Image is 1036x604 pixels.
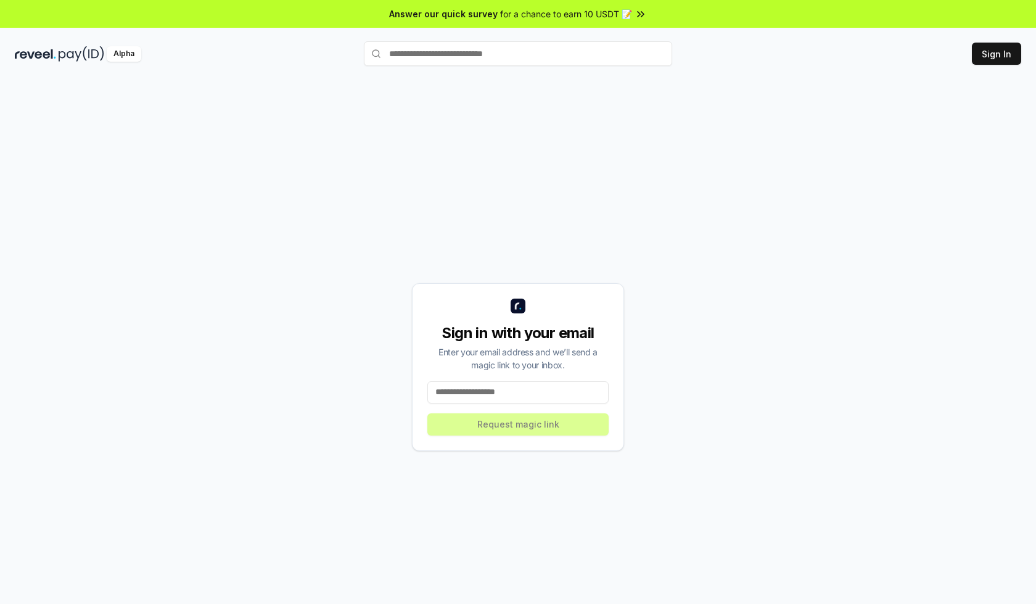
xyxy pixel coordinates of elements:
[389,7,498,20] span: Answer our quick survey
[511,299,525,313] img: logo_small
[972,43,1021,65] button: Sign In
[107,46,141,62] div: Alpha
[427,323,609,343] div: Sign in with your email
[500,7,632,20] span: for a chance to earn 10 USDT 📝
[427,345,609,371] div: Enter your email address and we’ll send a magic link to your inbox.
[15,46,56,62] img: reveel_dark
[59,46,104,62] img: pay_id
